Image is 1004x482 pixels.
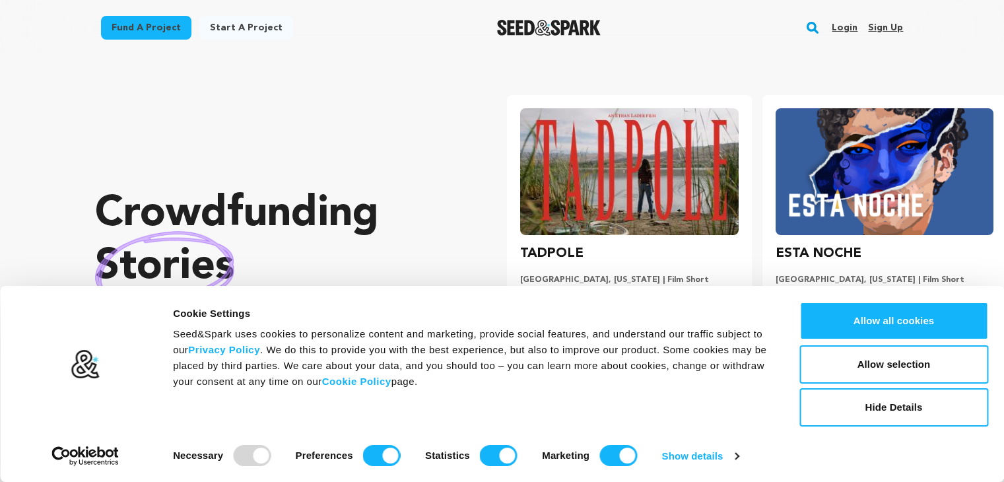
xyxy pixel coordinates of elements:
[868,17,903,38] a: Sign up
[799,388,988,427] button: Hide Details
[188,344,260,355] a: Privacy Policy
[173,326,770,390] div: Seed&Spark uses cookies to personalize content and marketing, provide social features, and unders...
[542,450,589,461] strong: Marketing
[776,243,861,264] h3: ESTA NOCHE
[173,306,770,322] div: Cookie Settings
[520,243,584,264] h3: TADPOLE
[425,450,470,461] strong: Statistics
[101,16,191,40] a: Fund a project
[497,20,601,36] a: Seed&Spark Homepage
[71,349,100,380] img: logo
[296,450,353,461] strong: Preferences
[173,450,223,461] strong: Necessary
[799,302,988,340] button: Allow all cookies
[776,108,993,235] img: ESTA NOCHE image
[520,275,738,285] p: [GEOGRAPHIC_DATA], [US_STATE] | Film Short
[497,20,601,36] img: Seed&Spark Logo Dark Mode
[95,188,454,347] p: Crowdfunding that .
[28,446,143,466] a: Usercentrics Cookiebot - opens in a new window
[322,376,391,387] a: Cookie Policy
[95,231,234,303] img: hand sketched image
[776,275,993,285] p: [GEOGRAPHIC_DATA], [US_STATE] | Film Short
[662,446,739,466] a: Show details
[520,108,738,235] img: TADPOLE image
[199,16,293,40] a: Start a project
[799,345,988,384] button: Allow selection
[832,17,857,38] a: Login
